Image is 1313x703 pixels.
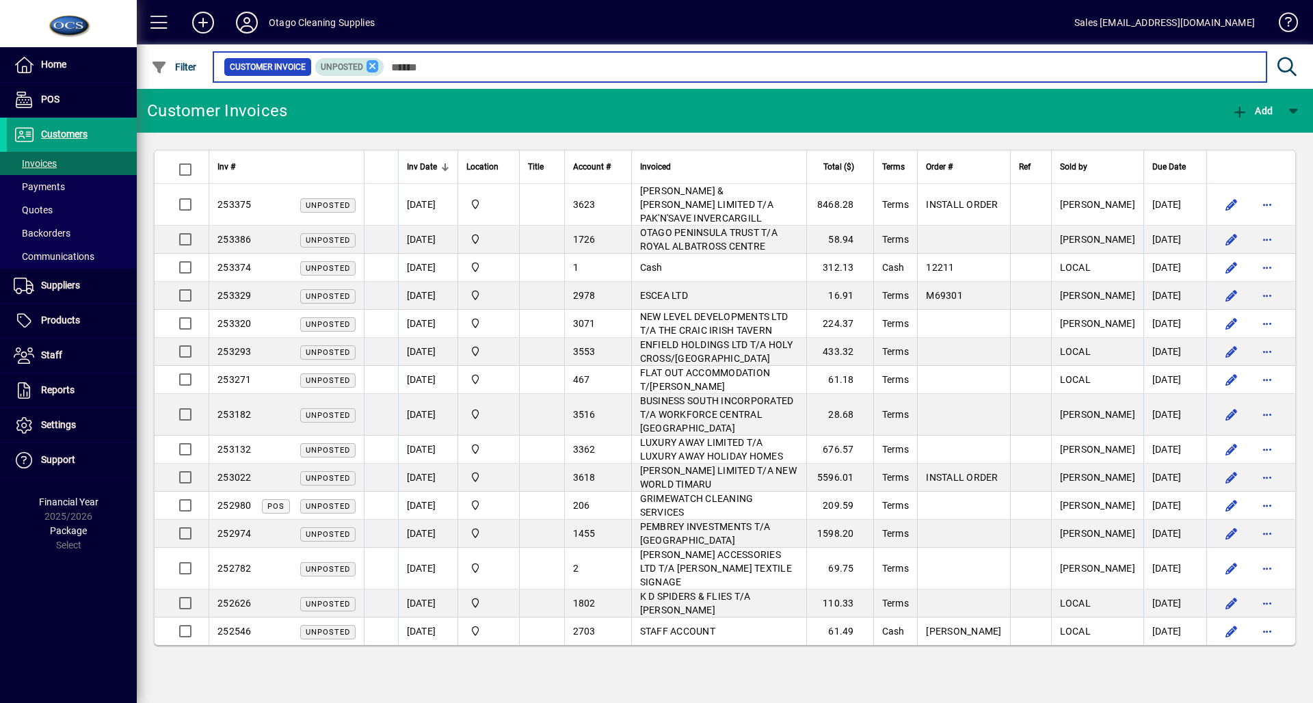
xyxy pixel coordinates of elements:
[225,10,269,35] button: Profile
[640,395,794,434] span: BUSINESS SOUTH INCORPORATED T/A WORKFORCE CENTRAL [GEOGRAPHIC_DATA]
[926,626,1001,637] span: [PERSON_NAME]
[41,454,75,465] span: Support
[41,419,76,430] span: Settings
[267,502,284,511] span: POS
[217,598,252,609] span: 252626
[573,234,596,245] span: 1726
[640,521,771,546] span: PEMBREY INVESTMENTS T/A [GEOGRAPHIC_DATA]
[573,444,596,455] span: 3362
[573,290,596,301] span: 2978
[882,472,909,483] span: Terms
[926,159,1001,174] div: Order #
[1256,522,1278,544] button: More options
[1060,374,1091,385] span: LOCAL
[1256,369,1278,390] button: More options
[1221,313,1243,334] button: Edit
[7,48,137,82] a: Home
[41,129,88,140] span: Customers
[7,269,137,303] a: Suppliers
[882,528,909,539] span: Terms
[147,100,287,122] div: Customer Invoices
[41,349,62,360] span: Staff
[14,158,57,169] span: Invoices
[1256,194,1278,215] button: More options
[882,318,909,329] span: Terms
[640,311,788,336] span: NEW LEVEL DEVELOPMENTS LTD T/A THE CRAIC IRISH TAVERN
[217,234,252,245] span: 253386
[882,290,909,301] span: Terms
[1060,159,1087,174] span: Sold by
[217,159,356,174] div: Inv #
[41,94,59,105] span: POS
[1060,290,1135,301] span: [PERSON_NAME]
[306,264,350,273] span: Unposted
[882,374,909,385] span: Terms
[306,348,350,357] span: Unposted
[1143,520,1206,548] td: [DATE]
[466,526,511,541] span: Head Office
[1256,620,1278,642] button: More options
[466,232,511,247] span: Head Office
[306,530,350,539] span: Unposted
[306,376,350,385] span: Unposted
[573,598,596,609] span: 1802
[1060,409,1135,420] span: [PERSON_NAME]
[306,446,350,455] span: Unposted
[1143,548,1206,589] td: [DATE]
[640,493,754,518] span: GRIMEWATCH CLEANING SERVICES
[1152,159,1198,174] div: Due Date
[217,199,252,210] span: 253375
[398,492,457,520] td: [DATE]
[806,394,873,436] td: 28.68
[1019,159,1043,174] div: Ref
[640,465,797,490] span: [PERSON_NAME] LIMITED T/A NEW WORLD TIMARU
[217,444,252,455] span: 253132
[573,159,623,174] div: Account #
[14,181,65,192] span: Payments
[398,310,457,338] td: [DATE]
[306,502,350,511] span: Unposted
[926,290,963,301] span: M69301
[217,159,235,174] span: Inv #
[41,280,80,291] span: Suppliers
[1221,592,1243,614] button: Edit
[1256,466,1278,488] button: More options
[640,290,688,301] span: ESCEA LTD
[882,626,905,637] span: Cash
[1060,444,1135,455] span: [PERSON_NAME]
[50,525,87,536] span: Package
[573,159,611,174] span: Account #
[1060,199,1135,210] span: [PERSON_NAME]
[217,318,252,329] span: 253320
[1143,184,1206,226] td: [DATE]
[1152,159,1186,174] span: Due Date
[398,254,457,282] td: [DATE]
[1019,159,1031,174] span: Ref
[7,198,137,222] a: Quotes
[1256,313,1278,334] button: More options
[151,62,197,72] span: Filter
[41,315,80,326] span: Products
[1232,105,1273,116] span: Add
[466,407,511,422] span: Head Office
[1221,557,1243,579] button: Edit
[1060,626,1091,637] span: LOCAL
[806,282,873,310] td: 16.91
[398,338,457,366] td: [DATE]
[573,346,596,357] span: 3553
[1060,472,1135,483] span: [PERSON_NAME]
[1256,403,1278,425] button: More options
[321,62,363,72] span: Unposted
[882,346,909,357] span: Terms
[806,464,873,492] td: 5596.01
[407,159,449,174] div: Inv Date
[1221,341,1243,362] button: Edit
[306,201,350,210] span: Unposted
[573,472,596,483] span: 3618
[640,339,793,364] span: ENFIELD HOLDINGS LTD T/A HOLY CROSS/[GEOGRAPHIC_DATA]
[1256,256,1278,278] button: More options
[1221,494,1243,516] button: Edit
[806,492,873,520] td: 209.59
[1256,494,1278,516] button: More options
[882,563,909,574] span: Terms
